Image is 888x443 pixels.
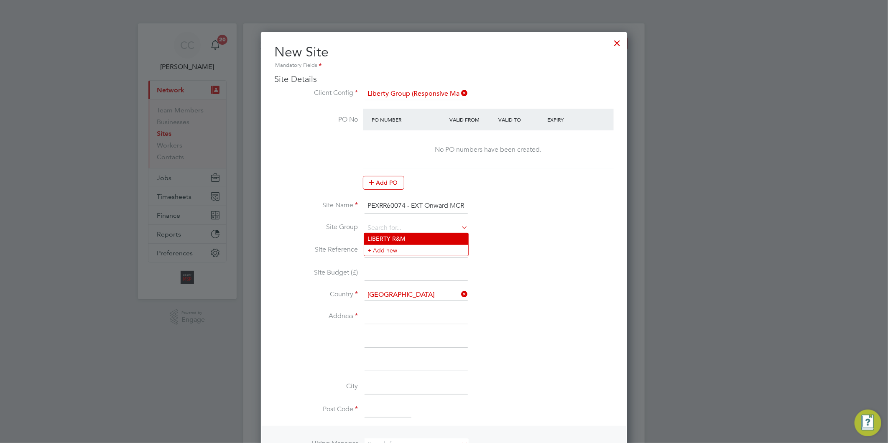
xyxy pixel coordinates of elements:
[370,112,448,127] div: PO Number
[371,145,605,154] div: No PO numbers have been created.
[274,382,358,391] label: City
[448,112,497,127] div: Valid From
[274,223,358,232] label: Site Group
[496,112,545,127] div: Valid To
[274,74,614,84] h3: Site Details
[274,201,358,210] label: Site Name
[274,290,358,299] label: Country
[364,233,468,244] li: LIBERTY R&M
[274,61,614,70] div: Mandatory Fields
[274,312,358,321] label: Address
[274,268,358,277] label: Site Budget (£)
[274,89,358,97] label: Client Config
[545,112,594,127] div: Expiry
[855,410,881,436] button: Engage Resource Center
[363,176,404,189] button: Add PO
[274,43,614,70] h2: New Site
[274,245,358,254] label: Site Reference
[365,289,468,301] input: Search for...
[274,115,358,124] label: PO No
[364,244,468,256] li: + Add new
[365,222,468,234] input: Search for...
[274,405,358,414] label: Post Code
[365,88,468,100] input: Search for...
